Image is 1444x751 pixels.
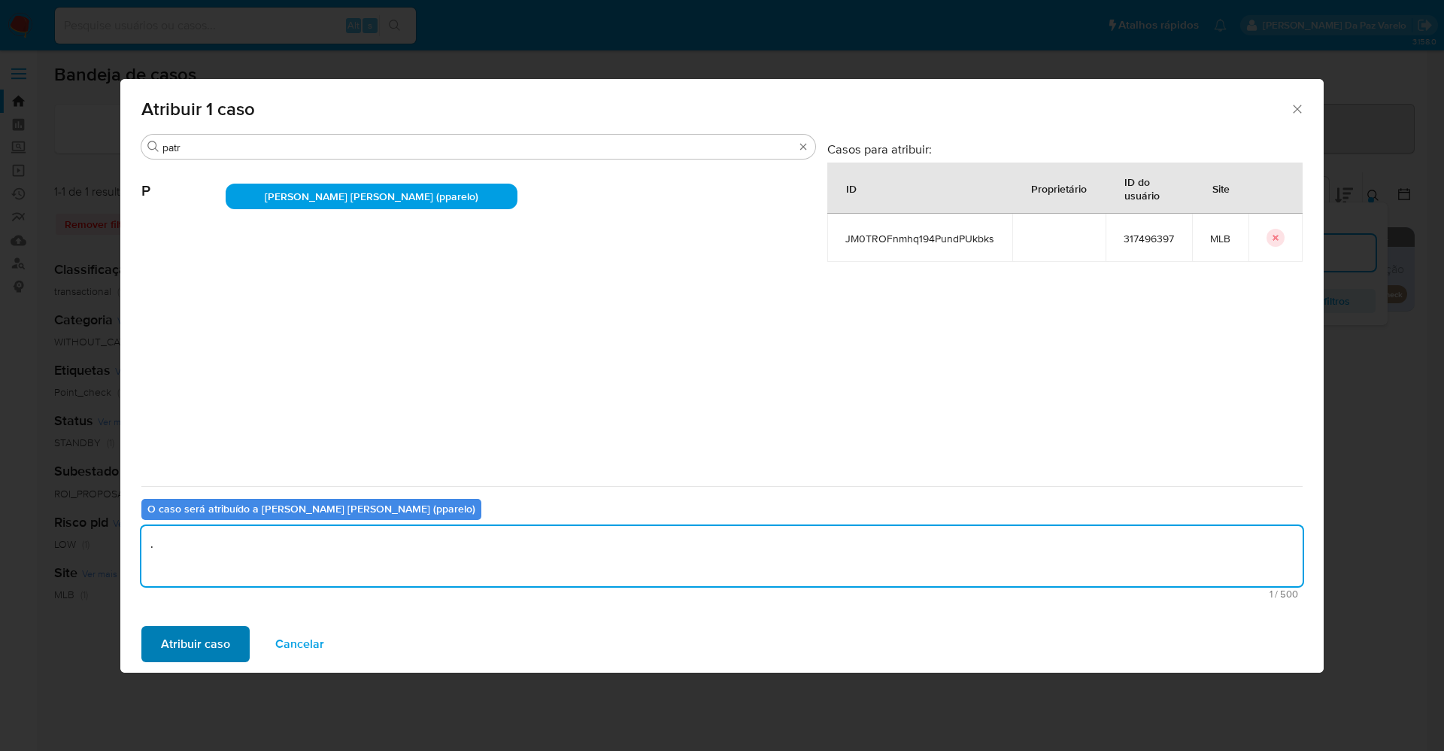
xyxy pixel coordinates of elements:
div: assign-modal [120,79,1324,673]
button: icon-button [1267,229,1285,247]
span: Atribuir 1 caso [141,100,1290,118]
div: Site [1194,170,1248,206]
span: P [141,160,226,200]
b: O caso será atribuído a [PERSON_NAME] [PERSON_NAME] (pparelo) [147,501,475,516]
div: ID [828,170,875,206]
div: [PERSON_NAME] [PERSON_NAME] (pparelo) [226,184,517,209]
span: MLB [1210,232,1230,245]
span: Cancelar [275,628,324,661]
button: Fechar a janela [1290,102,1303,115]
h3: Casos para atribuir: [827,141,1303,157]
span: Atribuir caso [161,628,230,661]
span: Máximo de 500 caracteres [146,589,1298,599]
button: Atribuir caso [141,626,250,662]
input: Analista de pesquisa [162,141,794,154]
textarea: . [141,526,1303,586]
div: ID do usuário [1106,163,1191,213]
div: Proprietário [1013,170,1105,206]
button: Cancelar [256,626,344,662]
span: 317496397 [1124,232,1174,245]
button: Apagar busca [797,141,809,153]
span: [PERSON_NAME] [PERSON_NAME] (pparelo) [265,189,478,204]
span: JM0TROFnmhq194PundPUkbks [845,232,994,245]
button: Procurar [147,141,159,153]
